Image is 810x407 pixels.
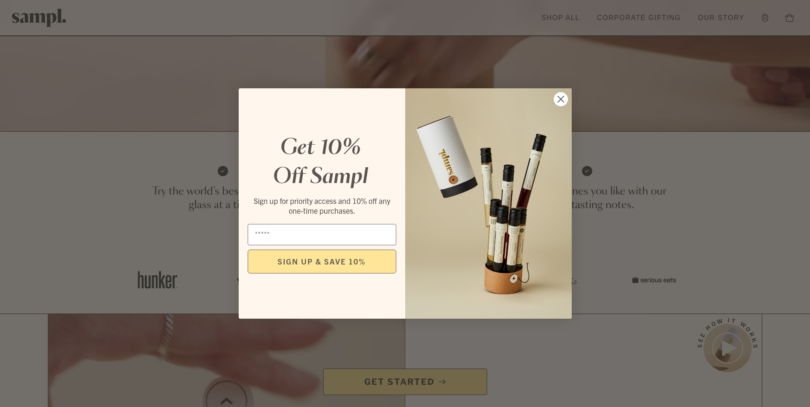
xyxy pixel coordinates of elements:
button: SIGN UP & SAVE 10% [248,250,396,273]
span: Sign up for priority access and 10% off any one-time purchases. [254,196,390,215]
em: Get 10% Off Sampl [273,138,368,187]
input: Email [248,224,396,245]
img: 96933287-25a1-481a-a6d8-4dd623390dc6.png [405,88,572,319]
button: Close dialog [553,92,568,107]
